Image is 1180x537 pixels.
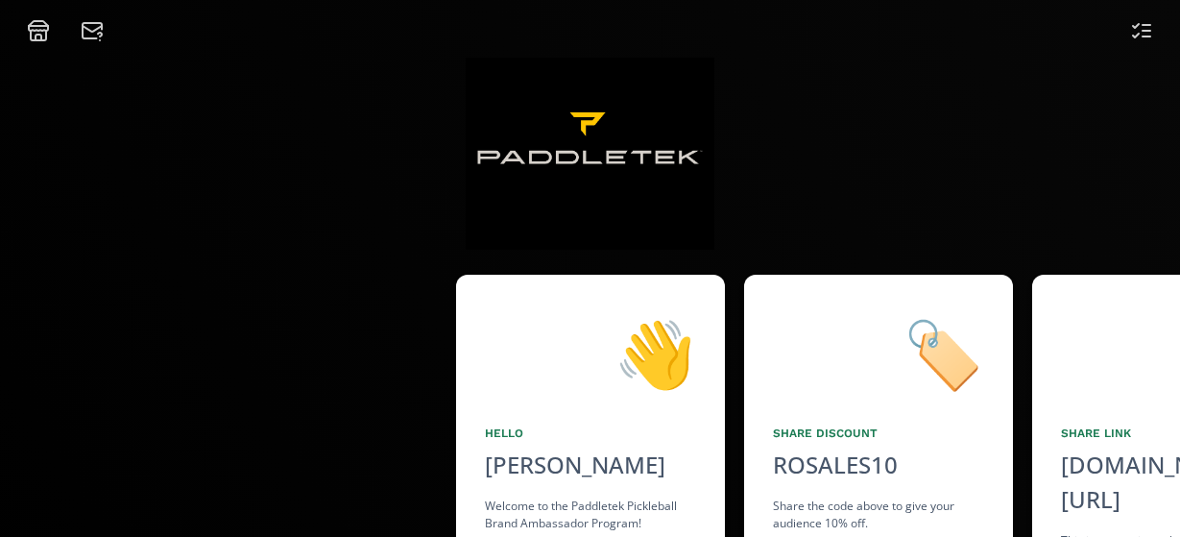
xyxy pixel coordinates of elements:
[485,498,696,532] div: Welcome to the Paddletek Pickleball Brand Ambassador Program!
[773,425,984,442] div: Share Discount
[485,304,696,402] div: 👋
[485,448,696,482] div: [PERSON_NAME]
[773,304,984,402] div: 🏷️
[466,58,714,250] img: zDTMpVNsP4cs
[485,425,696,442] div: Hello
[773,448,898,482] div: ROSALES10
